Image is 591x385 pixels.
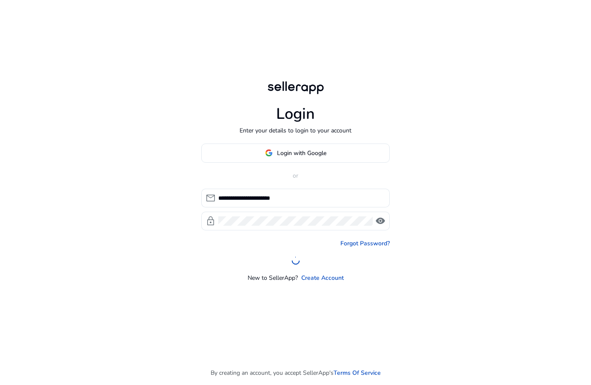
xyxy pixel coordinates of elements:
button: Login with Google [201,144,390,163]
span: mail [206,193,216,203]
p: Enter your details to login to your account [240,126,351,135]
p: New to SellerApp? [248,273,298,282]
a: Create Account [301,273,344,282]
p: or [201,171,390,180]
span: Login with Google [277,149,326,158]
a: Terms Of Service [334,368,381,377]
h1: Login [276,105,315,123]
span: lock [206,216,216,226]
span: visibility [375,216,385,226]
a: Forgot Password? [340,239,390,248]
img: google-logo.svg [265,149,273,157]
